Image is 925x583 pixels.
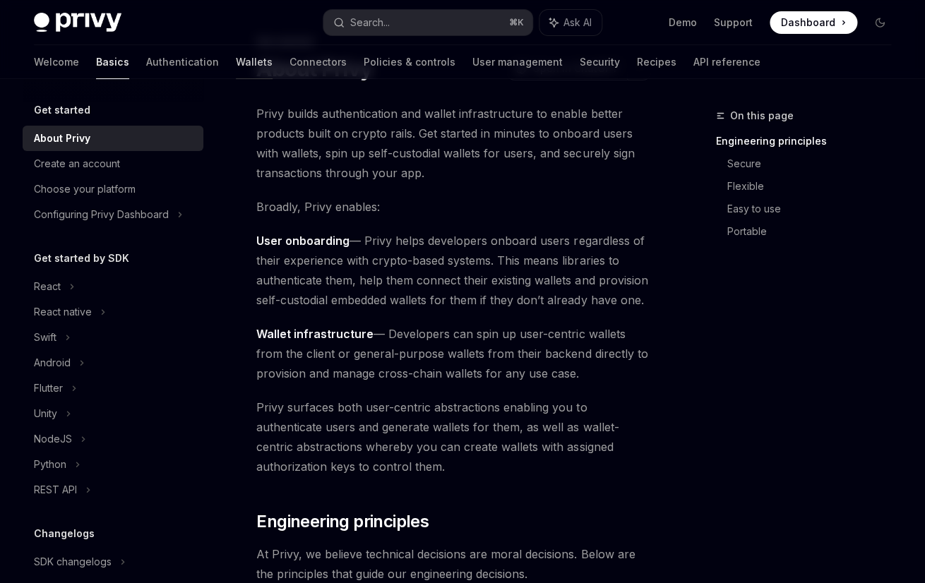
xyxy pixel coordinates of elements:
[727,220,902,243] a: Portable
[256,197,651,217] span: Broadly, Privy enables:
[34,481,77,498] div: REST API
[256,231,651,310] span: — Privy helps developers onboard users regardless of their experience with crypto-based systems. ...
[256,104,651,183] span: Privy builds authentication and wallet infrastructure to enable better products built on crypto r...
[290,45,347,79] a: Connectors
[669,16,697,30] a: Demo
[727,175,902,198] a: Flexible
[34,553,112,570] div: SDK changelogs
[256,397,651,476] span: Privy surfaces both user-centric abstractions enabling you to authenticate users and generate wal...
[256,510,429,533] span: Engineering principles
[714,16,753,30] a: Support
[34,155,120,172] div: Create an account
[146,45,219,79] a: Authentication
[34,303,92,320] div: React native
[693,45,760,79] a: API reference
[580,45,620,79] a: Security
[34,405,57,422] div: Unity
[96,45,129,79] a: Basics
[716,130,902,152] a: Engineering principles
[34,354,71,371] div: Android
[539,10,602,35] button: Ask AI
[23,176,203,202] a: Choose your platform
[34,329,56,346] div: Swift
[256,234,350,248] strong: User onboarding
[34,431,72,447] div: NodeJS
[34,278,61,295] div: React
[770,11,857,34] a: Dashboard
[34,13,121,32] img: dark logo
[256,324,651,383] span: — Developers can spin up user-centric wallets from the client or general-purpose wallets from the...
[869,11,891,34] button: Toggle dark mode
[256,327,374,341] strong: Wallet infrastructure
[364,45,455,79] a: Policies & controls
[23,151,203,176] a: Create an account
[323,10,532,35] button: Search...⌘K
[34,456,66,473] div: Python
[727,152,902,175] a: Secure
[34,102,90,119] h5: Get started
[472,45,563,79] a: User management
[637,45,676,79] a: Recipes
[34,380,63,397] div: Flutter
[350,14,390,31] div: Search...
[781,16,835,30] span: Dashboard
[236,45,273,79] a: Wallets
[563,16,592,30] span: Ask AI
[727,198,902,220] a: Easy to use
[34,250,129,267] h5: Get started by SDK
[509,17,524,28] span: ⌘ K
[34,45,79,79] a: Welcome
[730,107,794,124] span: On this page
[34,206,169,223] div: Configuring Privy Dashboard
[34,130,90,147] div: About Privy
[34,525,95,542] h5: Changelogs
[34,181,136,198] div: Choose your platform
[23,126,203,151] a: About Privy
